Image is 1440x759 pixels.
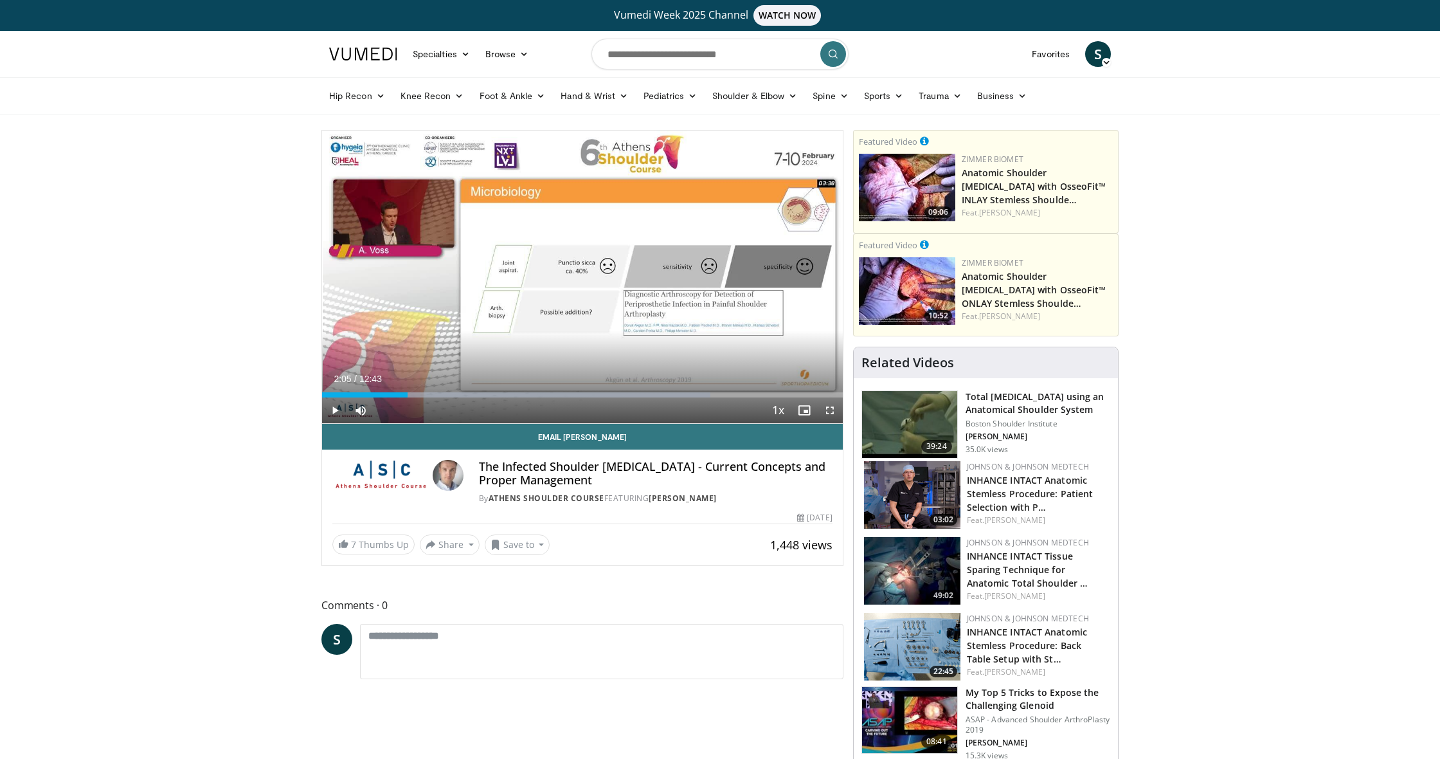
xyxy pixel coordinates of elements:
[433,460,464,491] img: Avatar
[321,597,843,614] span: Comments 0
[856,83,912,109] a: Sports
[393,83,472,109] a: Knee Recon
[962,154,1023,165] a: Zimmer Biomet
[967,666,1108,678] div: Feat.
[924,206,952,218] span: 09:06
[911,83,969,109] a: Trauma
[864,461,960,529] img: 8c9576da-f4c2-4ad1-9140-eee6262daa56.png.150x105_q85_crop-smart_upscale.png
[766,398,791,423] button: Playback Rate
[979,311,1040,322] a: [PERSON_NAME]
[859,154,955,221] a: 09:06
[962,207,1113,219] div: Feat.
[479,460,833,488] h4: The Infected Shoulder [MEDICAL_DATA] - Current Concepts and Proper Management
[861,390,1110,459] a: 39:24 Total [MEDICAL_DATA] using an Anatomical Shoulder System Boston Shoulder Institute [PERSON_...
[969,83,1035,109] a: Business
[962,257,1023,268] a: Zimmer Biomet
[862,391,957,458] img: 38824_0000_3.png.150x105_q85_crop-smart_upscale.jpg
[636,83,705,109] a: Pediatrics
[924,310,952,322] span: 10:52
[649,493,717,504] a: [PERSON_NAME]
[859,257,955,325] img: 68921608-6324-4888-87da-a4d0ad613160.150x105_q85_crop-smart_upscale.jpg
[864,613,960,681] a: 22:45
[984,590,1045,601] a: [PERSON_NAME]
[322,424,843,450] a: Email [PERSON_NAME]
[322,398,348,423] button: Play
[478,41,537,67] a: Browse
[930,514,957,526] span: 03:02
[753,5,822,26] span: WATCH NOW
[1085,41,1111,67] a: S
[962,167,1106,206] a: Anatomic Shoulder [MEDICAL_DATA] with OsseoFit™ INLAY Stemless Shoulde…
[921,440,952,453] span: 39:24
[864,461,960,529] a: 03:02
[405,41,478,67] a: Specialties
[329,48,397,60] img: VuMedi Logo
[862,687,957,754] img: b61a968a-1fa8-450f-8774-24c9f99181bb.150x105_q85_crop-smart_upscale.jpg
[322,392,843,398] div: Progress Bar
[797,512,832,524] div: [DATE]
[864,537,960,605] a: 49:02
[420,535,480,555] button: Share
[967,590,1108,602] div: Feat.
[921,735,952,748] span: 08:41
[859,154,955,221] img: 59d0d6d9-feca-4357-b9cd-4bad2cd35cb6.150x105_q85_crop-smart_upscale.jpg
[967,461,1089,472] a: Johnson & Johnson MedTech
[962,311,1113,322] div: Feat.
[966,432,1110,442] p: [PERSON_NAME]
[817,398,843,423] button: Fullscreen
[859,239,917,251] small: Featured Video
[485,535,550,555] button: Save to
[859,257,955,325] a: 10:52
[930,590,957,601] span: 49:02
[930,666,957,677] span: 22:45
[967,550,1088,589] a: INHANCE INTACT Tissue Sparing Technique for Anatomic Total Shoulder …
[351,538,356,551] span: 7
[489,493,604,504] a: Athens Shoulder Course
[348,398,373,423] button: Mute
[1024,41,1077,67] a: Favorites
[962,270,1106,309] a: Anatomic Shoulder [MEDICAL_DATA] with OsseoFit™ ONLAY Stemless Shoulde…
[984,666,1045,677] a: [PERSON_NAME]
[332,460,428,491] img: Athens Shoulder Course
[805,83,856,109] a: Spine
[967,537,1089,548] a: Johnson & Johnson MedTech
[984,515,1045,526] a: [PERSON_NAME]
[354,374,357,384] span: /
[966,419,1110,429] p: Boston Shoulder Institute
[966,444,1008,455] p: 35.0K views
[331,5,1109,26] a: Vumedi Week 2025 ChannelWATCH NOW
[859,136,917,147] small: Featured Video
[966,738,1110,748] p: [PERSON_NAME]
[321,83,393,109] a: Hip Recon
[770,537,833,553] span: 1,448 views
[966,390,1110,416] h3: Total [MEDICAL_DATA] using an Anatomical Shoulder System
[967,626,1087,665] a: INHANCE INTACT Anatomic Stemless Procedure: Back Table Setup with St…
[321,624,352,655] a: S
[967,515,1108,526] div: Feat.
[553,83,636,109] a: Hand & Wrist
[591,39,849,69] input: Search topics, interventions
[979,207,1040,218] a: [PERSON_NAME]
[334,374,351,384] span: 2:05
[359,374,382,384] span: 12:43
[861,355,954,370] h4: Related Videos
[705,83,805,109] a: Shoulder & Elbow
[966,715,1110,735] p: ASAP - Advanced Shoulder ArthroPlasty 2019
[864,537,960,605] img: be772085-eebf-4ea1-ae5e-6ff3058a57ae.150x105_q85_crop-smart_upscale.jpg
[479,493,833,504] div: By FEATURING
[322,131,843,424] video-js: Video Player
[791,398,817,423] button: Enable picture-in-picture mode
[332,535,415,554] a: 7 Thumbs Up
[472,83,553,109] a: Foot & Ankle
[864,613,960,681] img: 5493ac88-9e78-43fb-9cf2-5713838c1a07.png.150x105_q85_crop-smart_upscale.png
[967,613,1089,624] a: Johnson & Johnson MedTech
[966,686,1110,712] h3: My Top 5 Tricks to Expose the Challenging Glenoid
[967,474,1093,513] a: INHANCE INTACT Anatomic Stemless Procedure: Patient Selection with P…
